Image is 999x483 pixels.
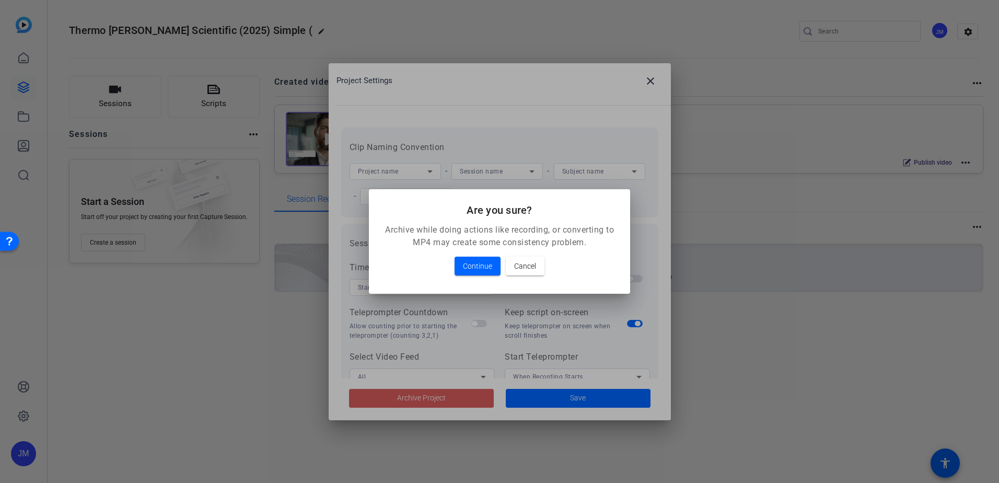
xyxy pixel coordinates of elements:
button: Cancel [506,257,544,275]
button: Continue [455,257,501,275]
span: Continue [463,260,492,272]
p: Archive while doing actions like recording, or converting to MP4 may create some consistency prob... [381,224,618,249]
span: Cancel [514,260,536,272]
h2: Are you sure? [381,202,618,218]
